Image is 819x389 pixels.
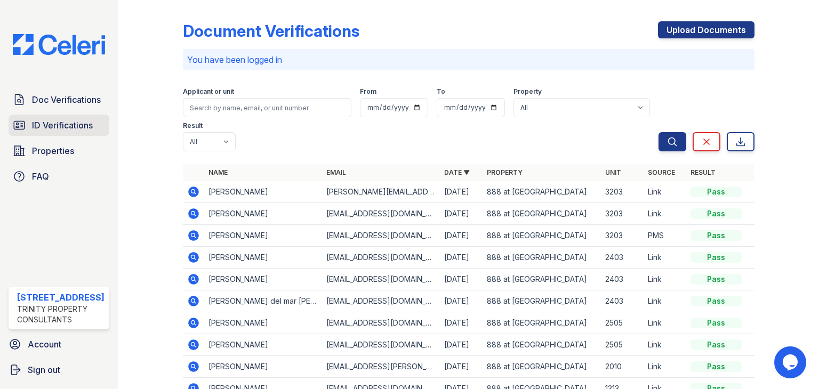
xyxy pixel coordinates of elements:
div: [STREET_ADDRESS] [17,291,105,304]
span: Account [28,338,61,351]
td: Link [644,356,686,378]
td: [PERSON_NAME] [204,269,322,290]
a: ID Verifications [9,115,109,136]
td: [PERSON_NAME] [204,247,322,269]
td: [DATE] [440,269,483,290]
td: PMS [644,225,686,247]
td: 2505 [601,312,644,334]
td: [PERSON_NAME] del mar [PERSON_NAME] [204,290,322,312]
td: Link [644,247,686,269]
td: [EMAIL_ADDRESS][DOMAIN_NAME] [322,247,440,269]
td: [PERSON_NAME] [204,334,322,356]
span: Doc Verifications [32,93,101,106]
td: 2403 [601,247,644,269]
td: 888 at [GEOGRAPHIC_DATA] [483,356,600,378]
a: Account [4,334,114,355]
td: Link [644,312,686,334]
td: [PERSON_NAME] [204,225,322,247]
td: [DATE] [440,312,483,334]
div: Pass [690,339,742,350]
td: [EMAIL_ADDRESS][DOMAIN_NAME] [322,312,440,334]
a: Sign out [4,359,114,380]
a: FAQ [9,166,109,187]
td: 3203 [601,225,644,247]
a: Doc Verifications [9,89,109,110]
td: 888 at [GEOGRAPHIC_DATA] [483,225,600,247]
label: Property [513,87,542,96]
a: Result [690,168,716,176]
td: 3203 [601,203,644,225]
td: [PERSON_NAME] [204,203,322,225]
td: [PERSON_NAME] [204,312,322,334]
td: Link [644,334,686,356]
td: 2403 [601,290,644,312]
div: Pass [690,318,742,328]
td: [EMAIL_ADDRESS][DOMAIN_NAME] [322,290,440,312]
div: Pass [690,252,742,263]
td: 888 at [GEOGRAPHIC_DATA] [483,203,600,225]
span: Sign out [28,363,60,376]
div: Trinity Property Consultants [17,304,105,325]
td: Link [644,290,686,312]
td: 888 at [GEOGRAPHIC_DATA] [483,334,600,356]
a: Upload Documents [658,21,754,38]
label: To [437,87,445,96]
td: [EMAIL_ADDRESS][DOMAIN_NAME] [322,269,440,290]
td: [DATE] [440,290,483,312]
td: [DATE] [440,203,483,225]
td: Link [644,203,686,225]
td: [EMAIL_ADDRESS][DOMAIN_NAME] [322,334,440,356]
a: Properties [9,140,109,161]
div: Pass [690,230,742,241]
div: Pass [690,296,742,306]
a: Date ▼ [444,168,470,176]
td: 2505 [601,334,644,356]
td: [EMAIL_ADDRESS][PERSON_NAME][DOMAIN_NAME] [322,356,440,378]
div: Pass [690,274,742,285]
td: [EMAIL_ADDRESS][DOMAIN_NAME] [322,225,440,247]
a: Property [487,168,523,176]
td: [PERSON_NAME][EMAIL_ADDRESS][DOMAIN_NAME] [322,181,440,203]
div: Pass [690,187,742,197]
td: 2403 [601,269,644,290]
label: From [360,87,376,96]
iframe: chat widget [774,346,808,378]
label: Applicant or unit [183,87,234,96]
div: Document Verifications [183,21,359,40]
a: Email [326,168,346,176]
td: 888 at [GEOGRAPHIC_DATA] [483,269,600,290]
td: [PERSON_NAME] [204,356,322,378]
a: Source [648,168,675,176]
input: Search by name, email, or unit number [183,98,351,117]
td: 3203 [601,181,644,203]
span: ID Verifications [32,119,93,132]
td: Link [644,269,686,290]
label: Result [183,121,203,130]
td: 888 at [GEOGRAPHIC_DATA] [483,312,600,334]
td: 888 at [GEOGRAPHIC_DATA] [483,247,600,269]
td: [DATE] [440,181,483,203]
p: You have been logged in [187,53,750,66]
td: [PERSON_NAME] [204,181,322,203]
span: Properties [32,144,74,157]
a: Unit [605,168,621,176]
td: [DATE] [440,225,483,247]
td: Link [644,181,686,203]
div: Pass [690,361,742,372]
td: 888 at [GEOGRAPHIC_DATA] [483,290,600,312]
a: Name [208,168,228,176]
td: [DATE] [440,356,483,378]
div: Pass [690,208,742,219]
td: [EMAIL_ADDRESS][DOMAIN_NAME] [322,203,440,225]
td: [DATE] [440,334,483,356]
td: 2010 [601,356,644,378]
td: [DATE] [440,247,483,269]
td: 888 at [GEOGRAPHIC_DATA] [483,181,600,203]
span: FAQ [32,170,49,183]
img: CE_Logo_Blue-a8612792a0a2168367f1c8372b55b34899dd931a85d93a1a3d3e32e68fde9ad4.png [4,34,114,55]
